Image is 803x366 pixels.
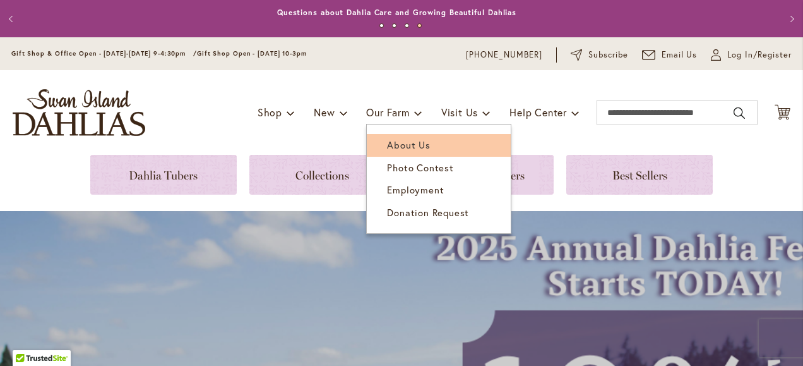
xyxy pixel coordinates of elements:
span: About Us [387,138,430,151]
a: Log In/Register [711,49,792,61]
span: Shop [258,106,282,119]
span: Donation Request [387,206,469,219]
a: Subscribe [571,49,628,61]
button: 4 of 4 [417,23,422,28]
button: 2 of 4 [392,23,396,28]
button: 3 of 4 [405,23,409,28]
span: Photo Contest [387,161,453,174]
span: New [314,106,335,119]
button: 1 of 4 [379,23,384,28]
span: Our Farm [366,106,409,119]
a: Questions about Dahlia Care and Growing Beautiful Dahlias [277,8,516,17]
span: Log In/Register [727,49,792,61]
span: Gift Shop Open - [DATE] 10-3pm [197,49,307,58]
span: Help Center [509,106,567,119]
span: Email Us [662,49,698,61]
button: Next [778,6,803,32]
span: Gift Shop & Office Open - [DATE]-[DATE] 9-4:30pm / [11,49,197,58]
span: Visit Us [441,106,478,119]
span: Subscribe [588,49,628,61]
a: [PHONE_NUMBER] [466,49,542,61]
span: Employment [387,183,444,196]
a: Email Us [642,49,698,61]
a: store logo [13,89,145,136]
